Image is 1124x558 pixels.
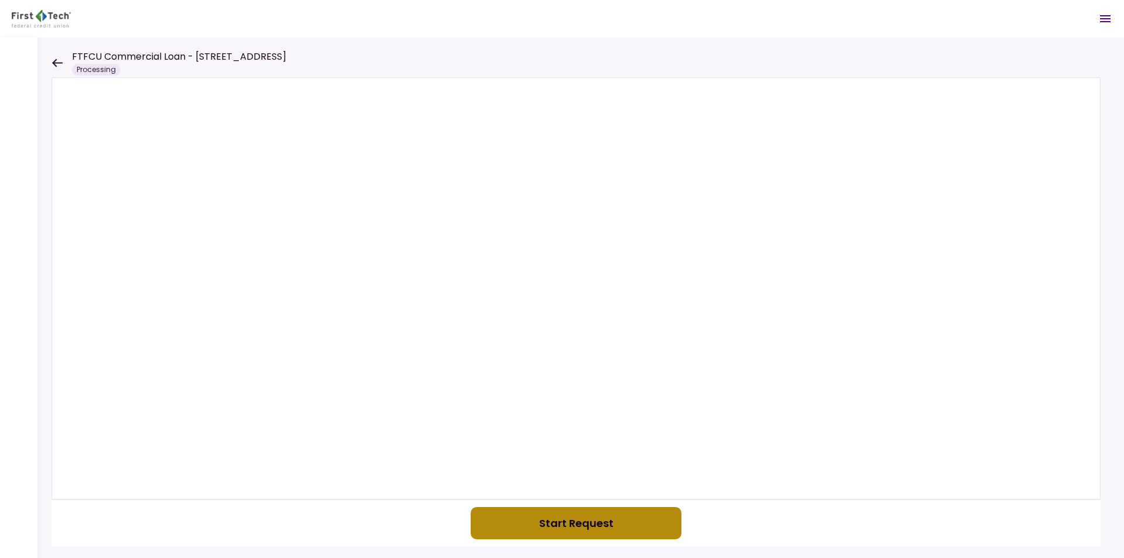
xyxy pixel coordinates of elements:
[52,77,1101,499] iframe: Welcome
[1091,5,1119,33] button: Open menu
[12,10,71,28] img: Partner icon
[72,64,121,76] div: Processing
[471,507,681,539] button: Start Request
[72,50,286,64] h1: FTFCU Commercial Loan - [STREET_ADDRESS]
